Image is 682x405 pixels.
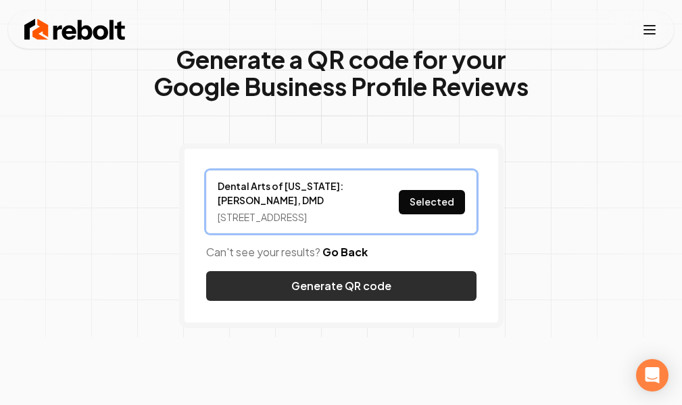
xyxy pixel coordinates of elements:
button: Selected [399,190,465,214]
button: Generate QR code [206,271,477,301]
h1: Generate a QR code for your Google Business Profile Reviews [153,46,529,100]
button: Go Back [322,244,368,260]
a: Dental Arts of [US_STATE]: [PERSON_NAME], DMD [218,179,366,208]
div: Open Intercom Messenger [636,359,668,391]
p: Can't see your results? [206,244,477,260]
img: Rebolt Logo [24,16,126,43]
div: [STREET_ADDRESS] [218,210,366,224]
button: Toggle mobile menu [641,22,658,38]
